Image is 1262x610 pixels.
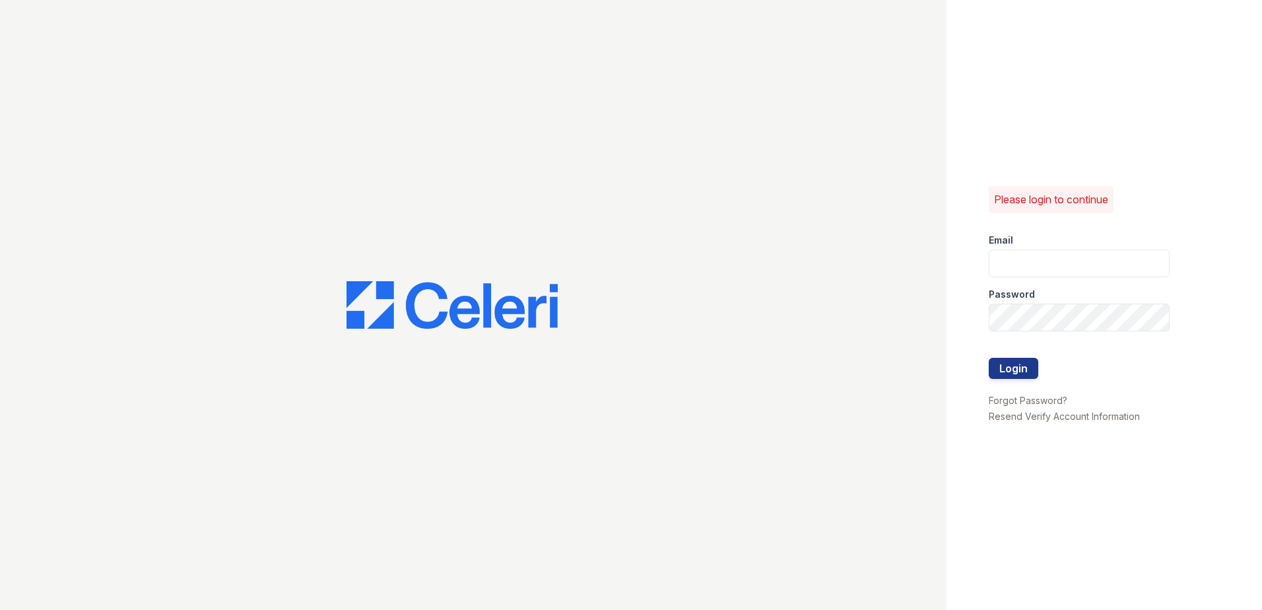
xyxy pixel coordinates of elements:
img: CE_Logo_Blue-a8612792a0a2168367f1c8372b55b34899dd931a85d93a1a3d3e32e68fde9ad4.png [347,281,558,329]
p: Please login to continue [994,191,1108,207]
a: Resend Verify Account Information [989,411,1140,422]
label: Email [989,234,1013,247]
label: Password [989,288,1035,301]
a: Forgot Password? [989,395,1067,406]
button: Login [989,358,1038,379]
